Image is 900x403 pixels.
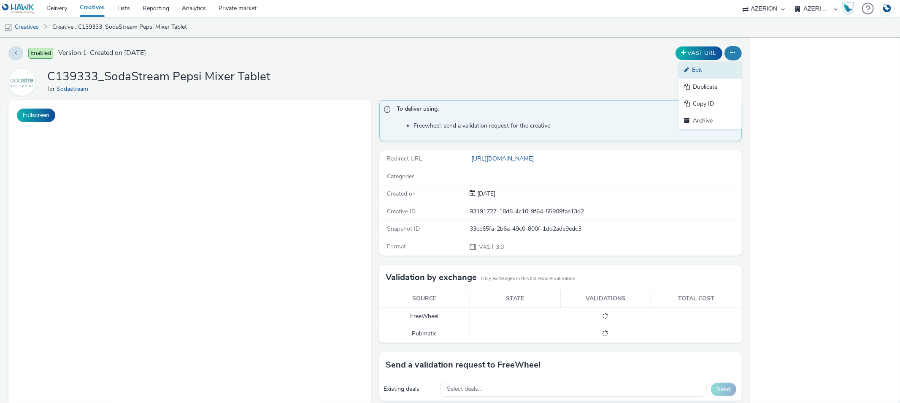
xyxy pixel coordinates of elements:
[478,243,504,251] span: VAST 3.0
[476,190,495,198] span: [DATE]
[470,155,537,163] a: [URL][DOMAIN_NAME]
[676,46,722,60] button: VAST URL
[28,48,53,59] span: Enabled
[17,109,55,122] button: Fullscreen
[387,207,416,215] span: Creative ID
[379,308,470,325] td: FreeWheel
[10,70,34,95] img: Sodastream
[387,190,416,198] span: Created on
[4,23,13,32] img: mobile
[386,359,541,371] h3: Send a validation request to FreeWheel
[678,95,742,112] a: Copy ID
[384,385,436,393] div: Existing deals
[386,271,477,284] h3: Validation by exchange
[387,242,406,251] span: Format
[58,48,146,58] span: Version 1 - Created on [DATE]
[470,207,741,216] div: 93191727-18d8-4c10-9f64-55909fae13d2
[711,383,736,396] button: Send
[48,17,191,37] a: Creative : C139333_SodaStream Pepsi Mixer Tablet
[842,2,858,15] a: Hawk Academy
[397,105,733,116] span: To deliver using:
[387,172,415,180] span: Categories
[881,2,893,16] img: Account DE
[379,290,470,308] th: Source
[476,190,495,198] div: Creation 02 July 2025, 15:36
[678,112,742,129] a: Archive
[470,225,741,233] div: 33cc65fa-2b6a-49c0-800f-1dd2ade9edc3
[481,275,575,282] small: Only exchanges in this list require validation
[447,386,482,393] span: Select deals...
[470,290,560,308] th: State
[651,290,742,308] th: Total cost
[678,79,742,95] a: Duplicate
[8,78,39,86] a: Sodastream
[47,69,270,85] h1: C139333_SodaStream Pepsi Mixer Tablet
[379,325,470,343] td: Pubmatic
[842,2,854,15] img: Hawk Academy
[387,155,422,163] span: Redirect URL
[47,85,57,93] span: for
[57,85,92,93] a: Sodastream
[387,225,420,233] span: Snapshot ID
[2,3,35,14] img: undefined Logo
[678,62,742,79] a: Edit
[414,122,737,130] li: Freewheel: send a validation request for the creative
[560,290,651,308] th: Validations
[673,46,724,60] div: Duplicate the creative as a VAST URL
